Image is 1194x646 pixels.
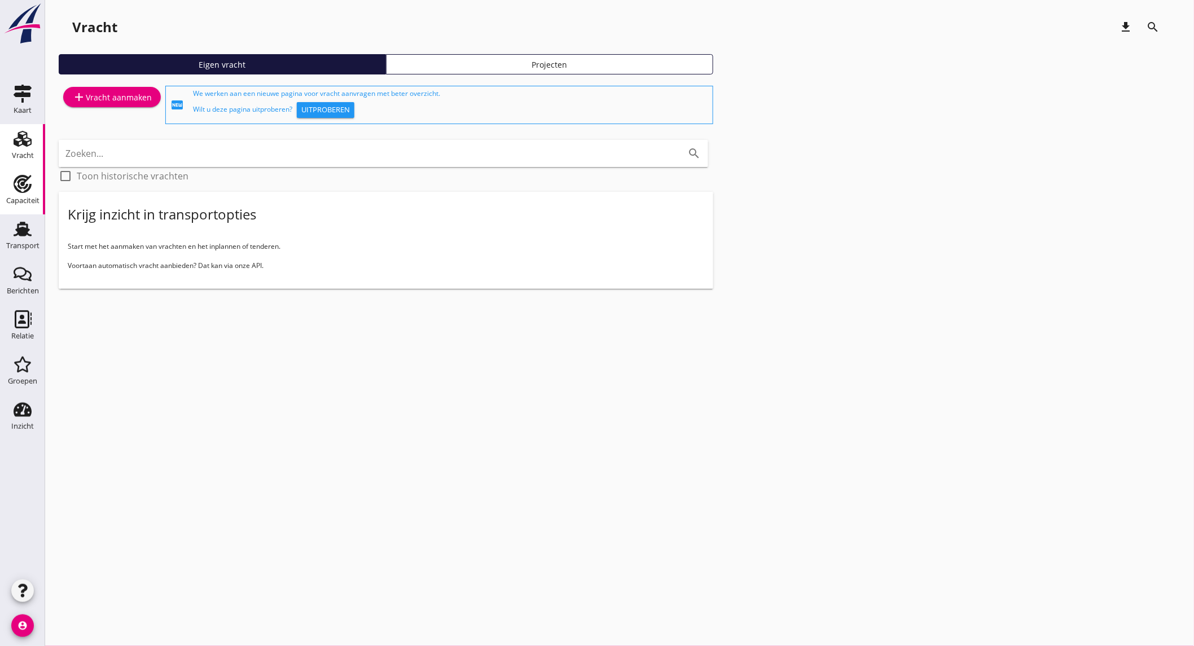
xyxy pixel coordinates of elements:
p: Voortaan automatisch vracht aanbieden? Dat kan via onze API. [68,261,704,271]
div: Vracht [72,18,117,36]
i: fiber_new [170,98,184,112]
img: logo-small.a267ee39.svg [2,3,43,45]
button: Uitproberen [297,102,354,118]
div: Groepen [8,377,37,385]
a: Vracht aanmaken [63,87,161,107]
i: search [688,147,701,160]
div: Capaciteit [6,197,39,204]
div: We werken aan een nieuwe pagina voor vracht aanvragen met beter overzicht. Wilt u deze pagina uit... [193,89,708,121]
div: Transport [6,242,39,249]
i: search [1147,20,1160,34]
i: account_circle [11,614,34,637]
div: Projecten [391,59,708,71]
div: Inzicht [11,423,34,430]
div: Berichten [7,287,39,295]
div: Krijg inzicht in transportopties [68,205,256,223]
div: Vracht [12,152,34,159]
i: download [1120,20,1133,34]
p: Start met het aanmaken van vrachten en het inplannen of tenderen. [68,241,704,252]
div: Relatie [11,332,34,340]
input: Zoeken... [65,144,670,162]
i: add [72,90,86,104]
div: Vracht aanmaken [72,90,152,104]
div: Eigen vracht [64,59,381,71]
div: Uitproberen [301,104,350,116]
a: Projecten [386,54,713,74]
a: Eigen vracht [59,54,386,74]
div: Kaart [14,107,32,114]
label: Toon historische vrachten [77,170,188,182]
